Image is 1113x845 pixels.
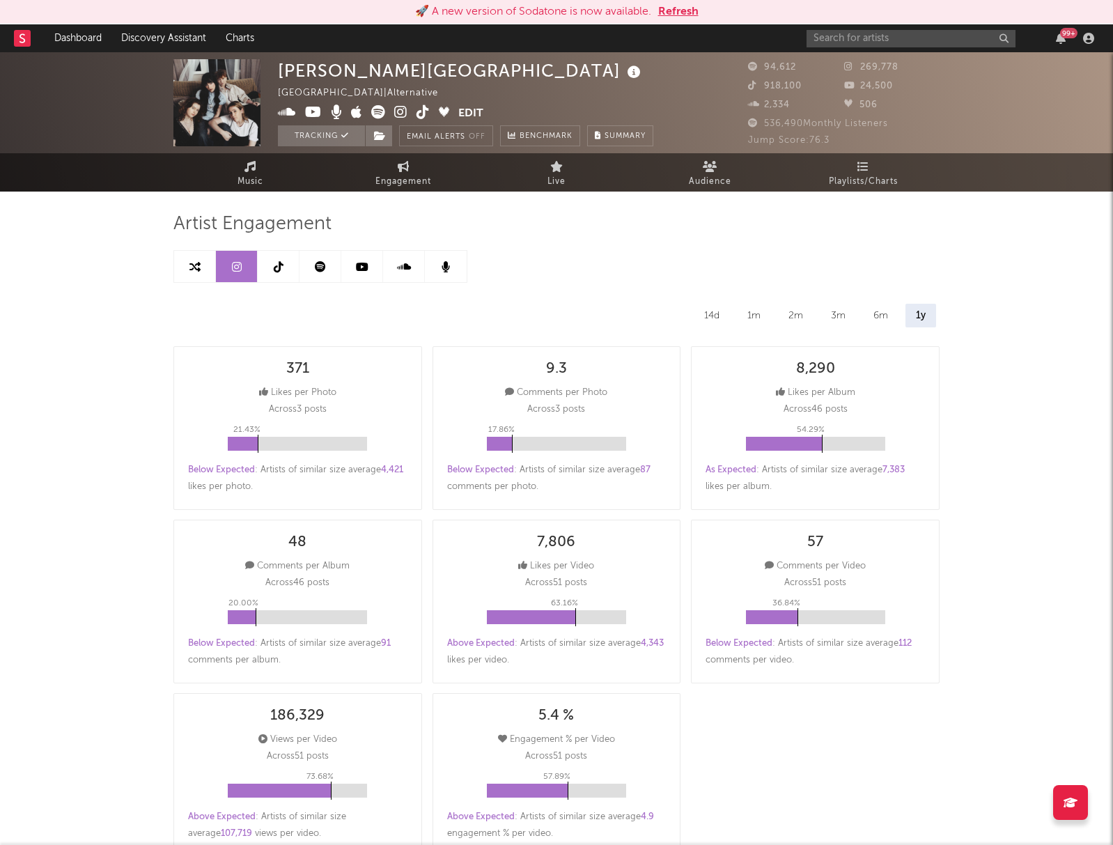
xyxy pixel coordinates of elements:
span: 87 [640,465,651,474]
button: Summary [587,125,653,146]
span: Artist Engagement [173,216,332,233]
span: 107,719 [221,829,252,838]
a: Benchmark [500,125,580,146]
button: Edit [458,105,483,123]
span: 94,612 [748,63,796,72]
div: 9.3 [546,361,567,378]
div: [PERSON_NAME][GEOGRAPHIC_DATA] [278,59,644,82]
a: Engagement [327,153,480,192]
div: Comments per Photo [505,385,607,401]
a: Discovery Assistant [111,24,216,52]
span: 24,500 [844,82,893,91]
div: : Artists of similar size average comments per photo . [447,462,667,495]
p: 36.84 % [772,595,800,612]
span: 7,383 [882,465,905,474]
button: Email AlertsOff [399,125,493,146]
div: : Artists of similar size average likes per video . [447,635,667,669]
p: Across 46 posts [265,575,329,591]
div: 99 + [1060,28,1077,38]
div: : Artists of similar size average likes per album . [706,462,925,495]
div: : Artists of similar size average comments per video . [706,635,925,669]
button: Refresh [658,3,699,20]
span: Above Expected [447,639,515,648]
span: 506 [844,100,878,109]
a: Charts [216,24,264,52]
div: 6m [863,304,898,327]
span: 112 [898,639,912,648]
p: 20.00 % [228,595,258,612]
span: Below Expected [188,465,255,474]
div: 186,329 [270,708,325,724]
span: Below Expected [447,465,514,474]
p: Across 51 posts [525,748,587,765]
p: 63.16 % [551,595,578,612]
div: 48 [288,534,306,551]
span: Above Expected [447,812,515,821]
p: 21.43 % [233,421,260,438]
div: Comments per Video [765,558,866,575]
div: Likes per Album [776,385,855,401]
div: Engagement % per Video [498,731,615,748]
div: 5.4 % [538,708,574,724]
p: 17.86 % [488,421,515,438]
span: 4,421 [381,465,403,474]
span: Engagement [375,173,431,190]
div: : Artists of similar size average likes per photo . [188,462,407,495]
div: : Artists of similar size average views per video . [188,809,407,842]
p: Across 3 posts [269,401,327,418]
p: 54.29 % [797,421,825,438]
p: 57.89 % [543,768,570,785]
span: Benchmark [520,128,573,145]
span: Live [547,173,566,190]
span: 2,334 [748,100,790,109]
span: Playlists/Charts [829,173,898,190]
a: Live [480,153,633,192]
div: Likes per Video [518,558,594,575]
div: 🚀 A new version of Sodatone is now available. [415,3,651,20]
a: Music [173,153,327,192]
p: Across 51 posts [525,575,587,591]
span: Music [238,173,263,190]
div: 14d [694,304,730,327]
a: Dashboard [45,24,111,52]
span: 269,778 [844,63,898,72]
div: : Artists of similar size average comments per album . [188,635,407,669]
p: Across 46 posts [784,401,848,418]
span: Below Expected [188,639,255,648]
div: 57 [807,534,823,551]
div: 371 [286,361,309,378]
span: 91 [381,639,391,648]
div: 2m [778,304,814,327]
p: Across 51 posts [267,748,329,765]
div: 8,290 [796,361,835,378]
div: 3m [820,304,856,327]
span: Summary [605,132,646,140]
em: Off [469,133,485,141]
p: Across 51 posts [784,575,846,591]
p: Across 3 posts [527,401,585,418]
span: Jump Score: 76.3 [748,136,830,145]
div: : Artists of similar size average engagement % per video . [447,809,667,842]
button: 99+ [1056,33,1066,44]
div: Likes per Photo [259,385,336,401]
div: [GEOGRAPHIC_DATA] | Alternative [278,85,454,102]
div: Comments per Album [245,558,350,575]
span: 4,343 [641,639,664,648]
button: Tracking [278,125,365,146]
span: As Expected [706,465,756,474]
span: Below Expected [706,639,772,648]
span: 918,100 [748,82,802,91]
div: 1m [737,304,771,327]
a: Playlists/Charts [786,153,940,192]
span: Audience [689,173,731,190]
span: 536,490 Monthly Listeners [748,119,888,128]
div: 7,806 [537,534,575,551]
input: Search for artists [807,30,1015,47]
div: 1y [905,304,936,327]
a: Audience [633,153,786,192]
p: 73.68 % [306,768,334,785]
span: 4.9 [641,812,654,821]
div: Views per Video [258,731,337,748]
span: Above Expected [188,812,256,821]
